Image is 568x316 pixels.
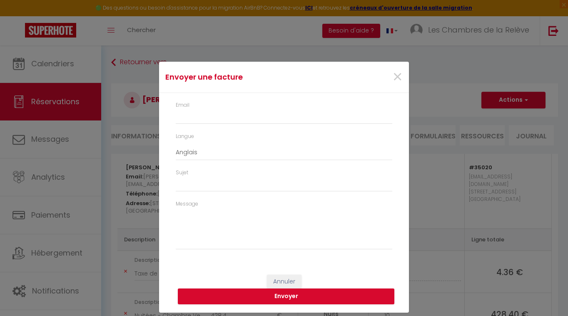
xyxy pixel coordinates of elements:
[7,3,32,28] button: Ouvrir le widget de chat LiveChat
[176,133,194,140] label: Langue
[176,101,189,109] label: Email
[533,278,562,310] iframe: Chat
[176,169,188,177] label: Sujet
[178,288,394,304] button: Envoyer
[392,68,403,86] button: Close
[267,275,301,289] button: Annuler
[392,65,403,90] span: ×
[165,71,320,83] h4: Envoyer une facture
[176,200,198,208] label: Message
